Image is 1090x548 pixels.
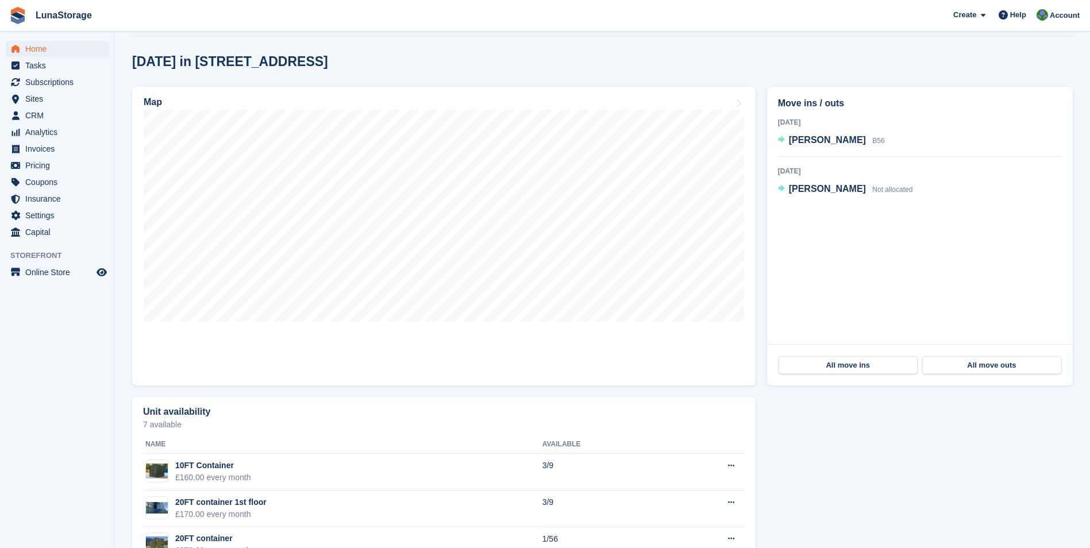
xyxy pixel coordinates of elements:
[542,454,667,491] td: 3/9
[25,264,94,280] span: Online Store
[6,207,109,223] a: menu
[6,57,109,74] a: menu
[175,496,267,508] div: 20FT container 1st floor
[6,224,109,240] a: menu
[175,472,251,484] div: £160.00 every month
[25,207,94,223] span: Settings
[1050,10,1080,21] span: Account
[1010,9,1026,21] span: Help
[25,124,94,140] span: Analytics
[872,186,912,194] span: Not allocated
[872,137,884,145] span: B56
[95,265,109,279] a: Preview store
[25,174,94,190] span: Coupons
[6,264,109,280] a: menu
[144,97,162,107] h2: Map
[778,182,913,197] a: [PERSON_NAME] Not allocated
[6,91,109,107] a: menu
[789,184,866,194] span: [PERSON_NAME]
[9,7,26,24] img: stora-icon-8386f47178a22dfd0bd8f6a31ec36ba5ce8667c1dd55bd0f319d3a0aa187defe.svg
[143,435,542,454] th: Name
[143,420,745,429] p: 7 available
[25,74,94,90] span: Subscriptions
[25,91,94,107] span: Sites
[25,57,94,74] span: Tasks
[6,124,109,140] a: menu
[542,435,667,454] th: Available
[132,87,756,385] a: Map
[6,41,109,57] a: menu
[778,117,1062,128] div: [DATE]
[6,157,109,173] a: menu
[778,133,885,148] a: [PERSON_NAME] B56
[25,107,94,124] span: CRM
[146,464,168,478] img: 10ft%20container.jpg
[25,224,94,240] span: Capital
[146,502,168,514] img: 20ft%20%201st%20floor.jpg
[922,356,1061,375] a: All move outs
[6,74,109,90] a: menu
[6,191,109,207] a: menu
[10,250,114,261] span: Storefront
[175,532,251,545] div: 20FT container
[25,157,94,173] span: Pricing
[6,174,109,190] a: menu
[31,6,97,25] a: LunaStorage
[789,135,866,145] span: [PERSON_NAME]
[779,356,918,375] a: All move ins
[953,9,976,21] span: Create
[175,508,267,520] div: £170.00 every month
[6,141,109,157] a: menu
[132,54,328,70] h2: [DATE] in [STREET_ADDRESS]
[25,41,94,57] span: Home
[25,191,94,207] span: Insurance
[25,141,94,157] span: Invoices
[778,166,1062,176] div: [DATE]
[1037,9,1048,21] img: Cathal Vaughan
[143,407,210,417] h2: Unit availability
[542,491,667,527] td: 3/9
[6,107,109,124] a: menu
[175,460,251,472] div: 10FT Container
[778,97,1062,110] h2: Move ins / outs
